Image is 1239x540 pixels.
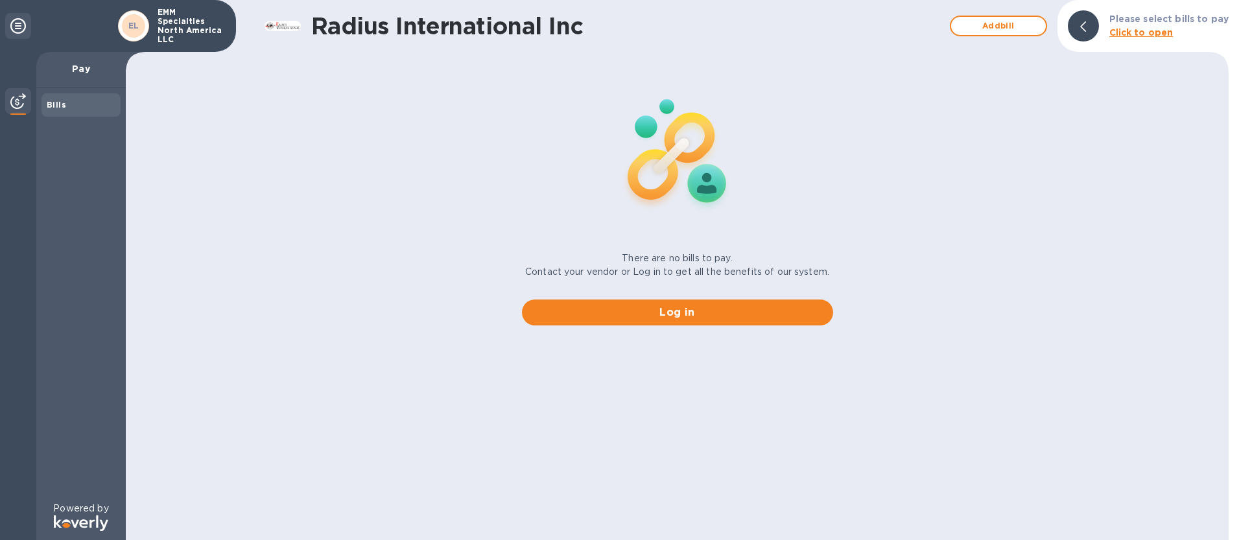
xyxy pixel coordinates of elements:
[53,502,108,515] p: Powered by
[1109,14,1229,24] b: Please select bills to pay
[1109,27,1174,38] b: Click to open
[54,515,108,531] img: Logo
[47,62,115,75] p: Pay
[158,8,222,44] p: EMM Specialties North America LLC
[532,305,823,320] span: Log in
[128,21,139,30] b: EL
[311,12,943,40] h1: Radius International Inc
[525,252,829,279] p: There are no bills to pay. Contact your vendor or Log in to get all the benefits of our system.
[522,299,833,325] button: Log in
[47,100,66,110] b: Bills
[950,16,1047,36] button: Addbill
[962,18,1035,34] span: Add bill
